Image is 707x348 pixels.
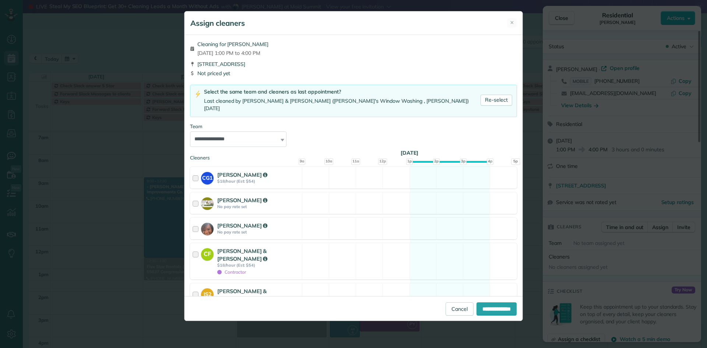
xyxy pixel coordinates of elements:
a: Cancel [446,302,474,316]
div: Select the same team and cleaners as last appointment? [204,88,481,96]
strong: [PERSON_NAME] [217,171,267,178]
strong: [PERSON_NAME] & [PERSON_NAME] RJ Cleaning Services [217,288,293,310]
strong: $18/hour (Est: $54) [217,179,300,184]
strong: No pay rate set [217,229,300,235]
a: Re-select [481,95,512,106]
span: Contractor [217,269,246,275]
span: ✕ [510,19,514,26]
span: [DATE] 1:00 PM to 4:00 PM [197,49,268,57]
strong: JS2 [201,288,214,298]
strong: [PERSON_NAME] & [PERSON_NAME] [217,247,267,262]
div: Cleaners [190,154,517,157]
strong: [PERSON_NAME] [217,222,267,229]
strong: $18/hour (Est: $54) [217,263,300,268]
img: lightning-bolt-icon-94e5364df696ac2de96d3a42b8a9ff6ba979493684c50e6bbbcda72601fa0d29.png [195,90,201,98]
span: Cleaning for [PERSON_NAME] [197,41,268,48]
div: Last cleaned by [PERSON_NAME] & [PERSON_NAME] ([PERSON_NAME]'s Window Washing , [PERSON_NAME]) [D... [204,97,481,112]
div: Team [190,123,517,130]
h5: Assign cleaners [190,18,245,28]
strong: [PERSON_NAME] [217,197,267,204]
strong: CG1 [201,172,214,182]
div: [STREET_ADDRESS] [190,60,517,68]
div: Not priced yet [190,70,517,77]
strong: CF [201,248,214,259]
strong: No pay rate set [217,204,300,209]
